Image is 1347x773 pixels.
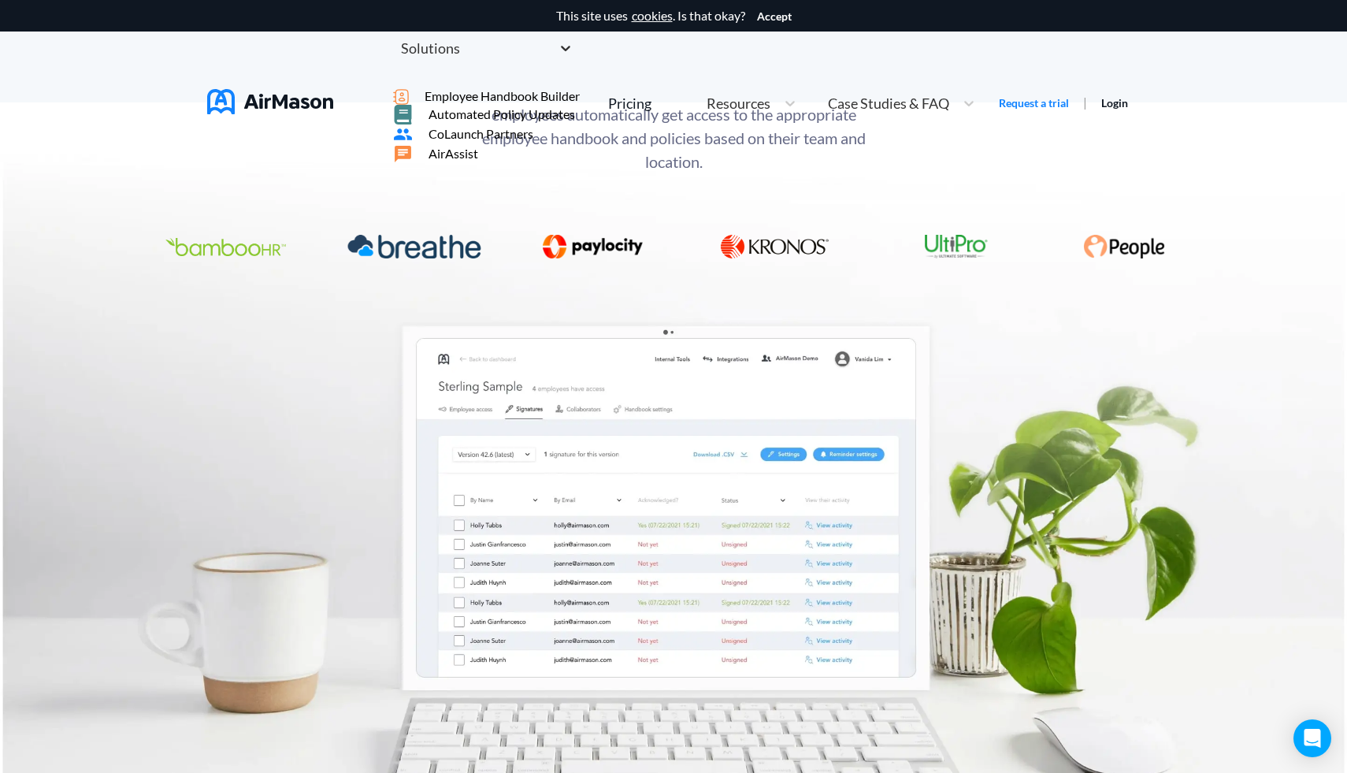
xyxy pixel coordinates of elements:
a: cookies [632,9,673,23]
img: AirMason Logo [207,89,333,114]
img: breathe_hr [347,235,481,258]
a: Login [1101,96,1128,110]
div: Open Intercom Messenger [1293,719,1331,757]
span: Automated Policy Updates [429,107,575,121]
span: Employee Handbook Builder [425,89,580,103]
span: Case Studies & FAQ [828,96,949,110]
div: UKG Ready Integration for HRIS [713,236,837,260]
div: BambooHR Integration for HRIS [158,236,294,260]
span: | [1083,95,1087,110]
div: People HR Integration for HRIS [1075,236,1173,260]
img: icon [393,89,409,105]
div: Pricing [608,96,651,110]
button: Accept cookies [757,10,792,23]
div: Breathe HR Integration for HRIS [340,236,489,260]
img: bambooHr [165,238,286,256]
span: AirAssist [429,147,478,161]
img: people_hr [1083,235,1165,258]
img: ukg_pro [925,235,988,258]
span: Solutions [401,41,460,55]
a: Pricing [608,89,651,117]
img: paylocity [543,235,643,258]
img: ukg_ready [721,235,829,258]
span: CoLaunch Partners [429,127,533,141]
a: Request a trial [999,95,1069,111]
div: Paylocity Integration for HRIS [535,236,651,260]
span: Resources [707,96,770,110]
div: UKG Pro Integration for HRIS [917,236,996,260]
